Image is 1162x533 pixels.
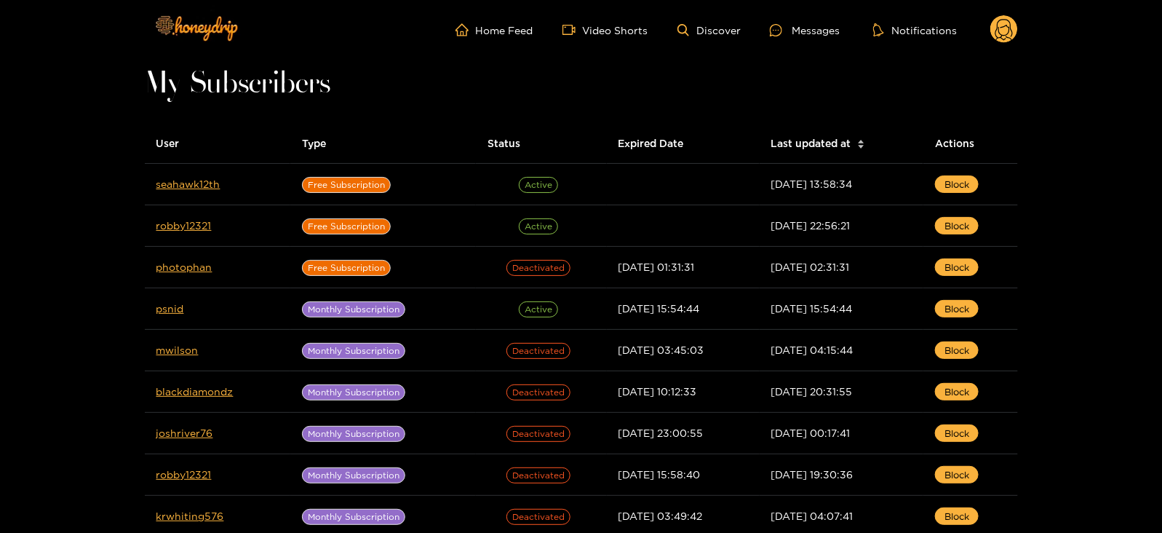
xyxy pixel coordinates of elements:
[618,303,700,314] span: [DATE] 15:54:44
[506,260,570,276] span: Deactivated
[519,218,558,234] span: Active
[771,220,851,231] span: [DATE] 22:56:21
[156,510,224,521] a: krwhiting576
[944,509,969,524] span: Block
[302,384,405,400] span: Monthly Subscription
[771,469,853,480] span: [DATE] 19:30:36
[935,341,979,359] button: Block
[562,23,648,36] a: Video Shorts
[869,23,961,37] button: Notifications
[771,178,853,189] span: [DATE] 13:58:34
[156,261,212,272] a: photophan
[771,427,851,438] span: [DATE] 00:17:41
[923,124,1017,164] th: Actions
[145,74,1018,95] h1: My Subscribers
[771,135,851,151] span: Last updated at
[290,124,476,164] th: Type
[935,466,979,483] button: Block
[156,303,184,314] a: psnid
[935,258,979,276] button: Block
[519,177,558,193] span: Active
[156,427,213,438] a: joshriver76
[455,23,533,36] a: Home Feed
[944,301,969,316] span: Block
[944,260,969,275] span: Block
[771,344,853,355] span: [DATE] 04:15:44
[857,138,865,146] span: caret-up
[944,426,969,441] span: Block
[771,303,853,314] span: [DATE] 15:54:44
[607,124,760,164] th: Expired Date
[935,300,979,317] button: Block
[506,467,570,483] span: Deactivated
[455,23,476,36] span: home
[944,384,969,399] span: Block
[771,261,850,272] span: [DATE] 02:31:31
[302,509,405,525] span: Monthly Subscription
[618,386,697,397] span: [DATE] 10:12:33
[935,175,979,193] button: Block
[302,426,405,442] span: Monthly Subscription
[618,344,704,355] span: [DATE] 03:45:03
[156,178,220,189] a: seahawk12th
[677,24,741,36] a: Discover
[857,143,865,151] span: caret-down
[302,218,391,234] span: Free Subscription
[156,386,234,397] a: blackdiamondz
[145,124,290,164] th: User
[302,177,391,193] span: Free Subscription
[771,386,853,397] span: [DATE] 20:31:55
[944,343,969,358] span: Block
[618,469,701,480] span: [DATE] 15:58:40
[935,217,979,234] button: Block
[302,301,405,317] span: Monthly Subscription
[944,177,969,192] span: Block
[476,124,606,164] th: Status
[618,427,704,438] span: [DATE] 23:00:55
[506,509,570,525] span: Deactivated
[506,384,570,400] span: Deactivated
[935,383,979,400] button: Block
[302,343,405,359] span: Monthly Subscription
[944,467,969,482] span: Block
[156,344,199,355] a: mwilson
[771,510,853,521] span: [DATE] 04:07:41
[156,469,212,480] a: robby12321
[618,261,695,272] span: [DATE] 01:31:31
[935,508,979,525] button: Block
[618,510,703,521] span: [DATE] 03:49:42
[302,260,391,276] span: Free Subscription
[770,22,840,39] div: Messages
[302,467,405,483] span: Monthly Subscription
[506,426,570,442] span: Deactivated
[935,425,979,442] button: Block
[156,220,212,231] a: robby12321
[519,301,558,317] span: Active
[944,218,969,233] span: Block
[562,23,583,36] span: video-camera
[506,343,570,359] span: Deactivated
